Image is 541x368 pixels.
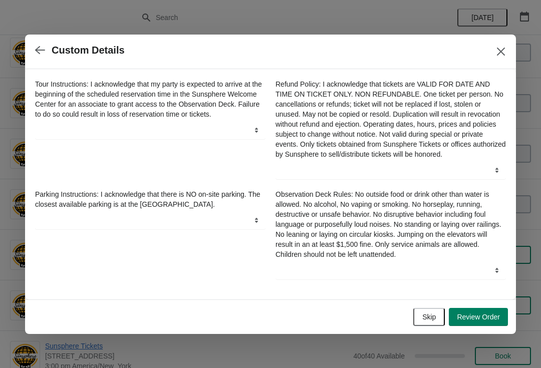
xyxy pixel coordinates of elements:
label: Parking Instructions: I acknowledge that there is NO on-site parking. The closest available parki... [35,189,265,209]
label: Observation Deck Rules: No outside food or drink other than water is allowed. No alcohol, No vapi... [276,189,506,259]
button: Skip [413,308,445,326]
button: Close [492,43,510,61]
h2: Custom Details [52,45,125,56]
button: Review Order [449,308,508,326]
span: Skip [422,313,436,321]
label: Tour Instructions: I acknowledge that my party is expected to arrive at the beginning of the sche... [35,79,265,119]
span: Review Order [457,313,500,321]
label: Refund Policy: I acknowledge that tickets are VALID FOR DATE AND TIME ON TICKET ONLY. NON REFUNDA... [276,79,506,159]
